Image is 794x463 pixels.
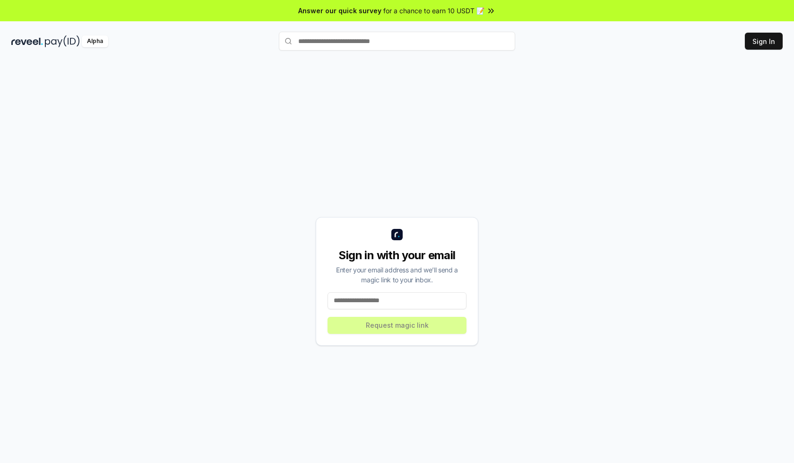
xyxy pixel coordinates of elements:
[82,35,108,47] div: Alpha
[298,6,381,16] span: Answer our quick survey
[383,6,484,16] span: for a chance to earn 10 USDT 📝
[391,229,403,240] img: logo_small
[11,35,43,47] img: reveel_dark
[328,248,466,263] div: Sign in with your email
[328,265,466,285] div: Enter your email address and we’ll send a magic link to your inbox.
[45,35,80,47] img: pay_id
[745,33,783,50] button: Sign In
